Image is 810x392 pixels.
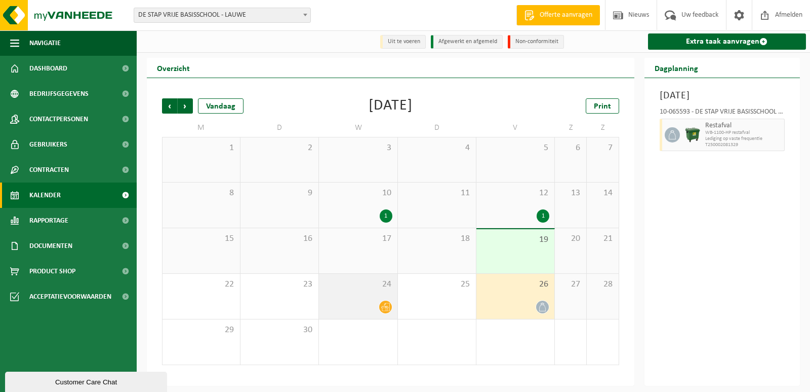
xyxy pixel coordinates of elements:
span: 26 [481,279,549,290]
span: 4 [403,142,471,154]
td: W [319,119,397,137]
span: Gebruikers [29,132,67,157]
span: 30 [246,325,313,336]
span: Navigatie [29,30,61,56]
span: 17 [324,233,392,244]
span: 11 [403,188,471,199]
span: 29 [168,325,235,336]
span: Print [594,102,611,111]
span: WB-1100-HP restafval [705,130,782,136]
span: 2 [246,142,313,154]
span: 15 [168,233,235,244]
span: 12 [481,188,549,199]
td: D [240,119,319,137]
div: 1 [537,209,549,223]
span: 22 [168,279,235,290]
td: D [398,119,476,137]
a: Offerte aanvragen [516,5,600,25]
span: 25 [403,279,471,290]
span: T250002081329 [705,142,782,148]
span: 1 [168,142,235,154]
span: 13 [560,188,581,199]
td: Z [587,119,619,137]
li: Non-conformiteit [508,35,564,49]
span: 6 [560,142,581,154]
span: Rapportage [29,208,68,233]
div: [DATE] [369,98,413,114]
li: Uit te voeren [380,35,426,49]
h3: [DATE] [660,88,785,103]
span: Acceptatievoorwaarden [29,284,111,309]
td: M [162,119,240,137]
h2: Overzicht [147,58,200,78]
a: Extra taak aanvragen [648,33,806,50]
span: 28 [592,279,613,290]
div: 10-065593 - DE STAP VRIJE BASISSCHOOL - [GEOGRAPHIC_DATA] [660,109,785,119]
img: WB-1100-HPE-GN-01 [685,127,700,142]
iframe: chat widget [5,370,169,392]
span: DE STAP VRIJE BASISSCHOOL - LAUWE [134,8,310,22]
span: 21 [592,233,613,244]
span: DE STAP VRIJE BASISSCHOOL - LAUWE [134,8,311,23]
span: 8 [168,188,235,199]
span: 5 [481,142,549,154]
span: 14 [592,188,613,199]
span: 3 [324,142,392,154]
span: 9 [246,188,313,199]
div: Vandaag [198,98,244,114]
span: Documenten [29,233,72,259]
span: Dashboard [29,56,67,81]
li: Afgewerkt en afgemeld [431,35,503,49]
span: 20 [560,233,581,244]
span: 23 [246,279,313,290]
span: Bedrijfsgegevens [29,81,89,106]
span: Vorige [162,98,177,114]
span: 10 [324,188,392,199]
div: 1 [380,209,392,223]
span: Contactpersonen [29,106,88,132]
span: Product Shop [29,259,75,284]
span: Volgende [178,98,193,114]
span: Offerte aanvragen [537,10,595,20]
span: Restafval [705,122,782,130]
h2: Dagplanning [644,58,708,78]
td: Z [555,119,587,137]
span: 16 [246,233,313,244]
span: Kalender [29,183,61,208]
span: 24 [324,279,392,290]
span: Lediging op vaste frequentie [705,136,782,142]
span: 27 [560,279,581,290]
span: Contracten [29,157,69,183]
span: 7 [592,142,613,154]
span: 18 [403,233,471,244]
td: V [476,119,555,137]
a: Print [586,98,619,114]
span: 19 [481,234,549,245]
